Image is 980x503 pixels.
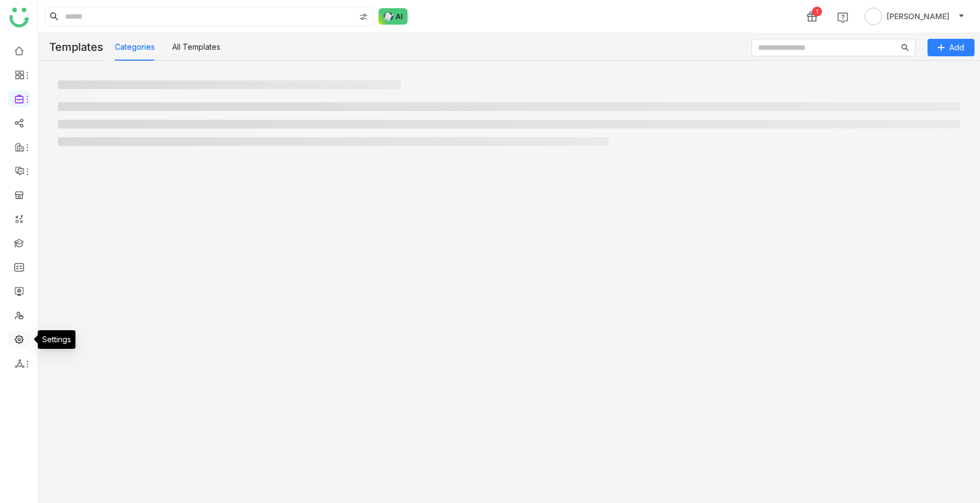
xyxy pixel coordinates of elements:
button: All Templates [172,41,220,53]
button: [PERSON_NAME] [862,8,967,25]
span: [PERSON_NAME] [886,10,949,22]
button: Categories [115,41,155,53]
img: logo [9,8,29,27]
img: help.svg [837,12,848,23]
div: 1 [812,7,822,16]
div: Settings [38,330,75,349]
div: Templates [38,33,103,61]
img: search-type.svg [359,13,368,21]
button: Add [927,39,975,56]
img: avatar [865,8,882,25]
img: ask-buddy-normal.svg [378,8,408,25]
span: Add [949,42,964,54]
